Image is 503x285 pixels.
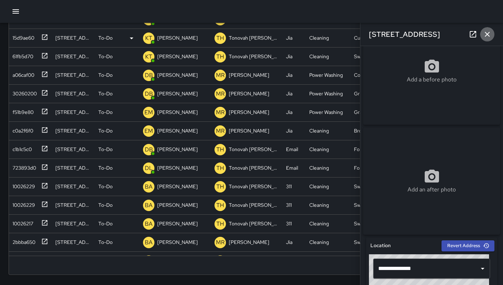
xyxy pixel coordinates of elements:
p: [PERSON_NAME] [229,239,269,246]
div: 139 Harriet Street [55,183,91,190]
div: c0a2f6f0 [10,124,33,134]
p: DB [145,90,153,98]
div: For Pressure Washer [354,164,391,171]
div: Cleaning [309,34,329,41]
div: 2bbba650 [10,236,35,246]
div: Cleaning [309,183,329,190]
div: Jia [286,127,292,134]
div: Cleaning [309,164,329,171]
p: Tonovah [PERSON_NAME] [229,183,279,190]
div: Jia [286,90,292,97]
div: 288 9th Street [55,164,91,171]
p: [PERSON_NAME] [157,183,198,190]
div: Sweep [354,220,369,227]
p: MR [216,127,225,135]
p: BA [145,238,153,247]
div: Broken Glass [354,127,383,134]
div: Email [286,146,298,153]
div: 88bc46b0 [10,254,36,264]
p: To-Do [98,220,113,227]
p: TH [216,182,224,191]
div: Cleaning [309,239,329,246]
p: [PERSON_NAME] [229,127,269,134]
p: To-Do [98,239,113,246]
div: Graffiti - PW [354,109,382,116]
div: 10026217 [10,217,33,227]
p: [PERSON_NAME] [157,53,198,60]
p: BA [145,201,153,210]
p: BA [145,220,153,228]
div: Grime / Stain - Spot Wash [354,90,391,97]
div: 311 [286,183,292,190]
div: Sweep [354,53,369,60]
div: Code Brown [354,71,381,79]
div: 57 Columbia Square Street [55,220,91,227]
div: 15d9ae60 [10,31,34,41]
p: To-Do [98,109,113,116]
p: TH [216,220,224,228]
p: [PERSON_NAME] [157,239,198,246]
p: EM [144,108,153,117]
p: [PERSON_NAME] [157,71,198,79]
p: To-Do [98,201,113,209]
p: To-Do [98,90,113,97]
p: Tonovah [PERSON_NAME] [229,53,279,60]
p: Tonovah [PERSON_NAME] [229,34,279,41]
div: 139 Harriet Street [55,201,91,209]
p: MR [216,238,225,247]
p: [PERSON_NAME] [157,146,198,153]
div: 10026229 [10,180,35,190]
div: Cleaning [309,201,329,209]
div: Cleaning [309,146,329,153]
p: To-Do [98,183,113,190]
p: [PERSON_NAME] [229,71,269,79]
p: MR [216,108,225,117]
div: c1b1c5c0 [10,143,32,153]
p: [PERSON_NAME] [157,109,198,116]
div: Sweep [354,239,369,246]
p: [PERSON_NAME] [157,220,198,227]
div: f51b9e80 [10,106,34,116]
p: [PERSON_NAME] [157,201,198,209]
div: Jia [286,109,292,116]
div: For Pressure Washer [354,146,391,153]
p: MR [216,90,225,98]
p: Tonovah [PERSON_NAME] [229,146,279,153]
p: [PERSON_NAME] [229,109,269,116]
div: Jia [286,53,292,60]
p: Tonovah [PERSON_NAME] [229,220,279,227]
p: To-Do [98,53,113,60]
div: Jia [286,239,292,246]
div: Cleaning [309,220,329,227]
p: DL [145,164,153,172]
div: Sweep [354,183,369,190]
div: Cleaning [309,53,329,60]
div: 45 Juniper Street [55,146,91,153]
div: Curbline Detail [354,34,387,41]
p: EM [144,127,153,135]
div: Email [286,164,298,171]
p: To-Do [98,71,113,79]
div: 10 Rodgers Street [55,34,91,41]
div: Power Washing [309,90,343,97]
p: DB [145,145,153,154]
div: 1190 Howard Street [55,109,91,116]
p: [PERSON_NAME] [157,127,198,134]
p: [PERSON_NAME] [157,34,198,41]
p: [PERSON_NAME] [229,90,269,97]
div: 12 Washburn Street [55,71,91,79]
div: 311 [286,201,292,209]
p: BA [145,182,153,191]
p: Tonovah [PERSON_NAME] [229,201,279,209]
p: To-Do [98,146,113,153]
p: MR [216,71,225,80]
p: TH [216,52,224,61]
div: 10026229 [10,199,35,209]
p: To-Do [98,34,113,41]
div: 30260200 [10,87,37,97]
div: 1122 Harrison Street [55,53,91,60]
div: 723893d0 [10,161,36,171]
p: To-Do [98,164,113,171]
div: Power Washing [309,109,343,116]
p: [PERSON_NAME] [157,90,198,97]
